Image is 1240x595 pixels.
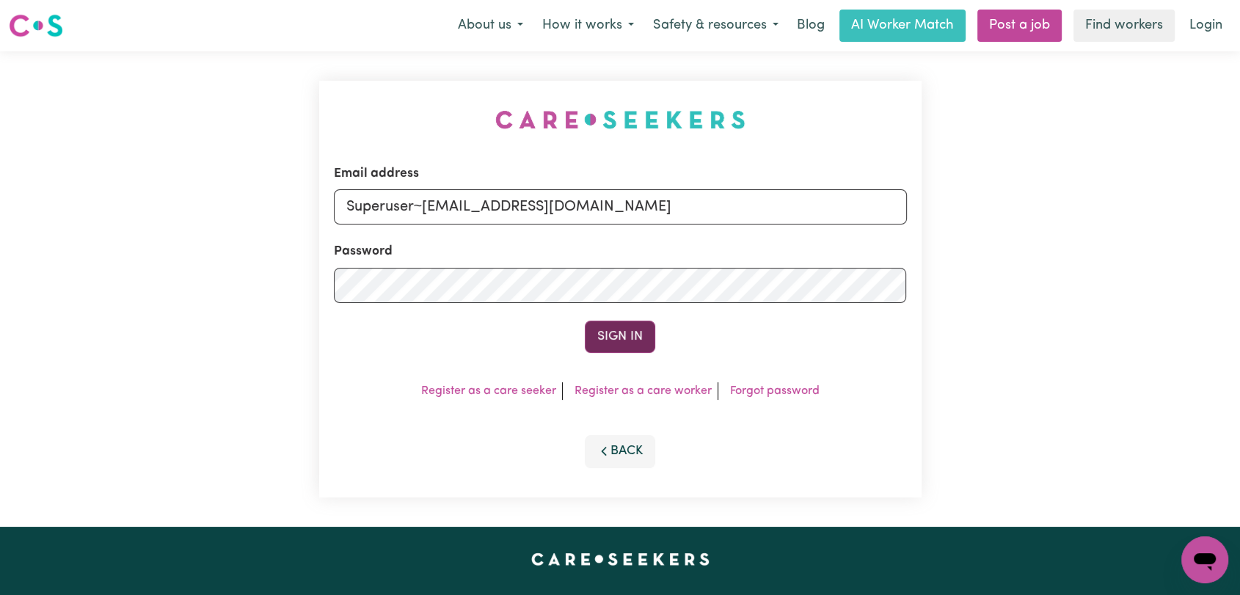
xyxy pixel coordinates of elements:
button: How it works [533,10,643,41]
button: Sign In [585,321,655,353]
a: AI Worker Match [839,10,966,42]
a: Careseekers home page [531,553,710,565]
label: Password [334,242,393,261]
a: Find workers [1073,10,1175,42]
a: Register as a care worker [575,385,712,397]
a: Blog [788,10,834,42]
input: Email address [334,189,907,225]
iframe: Button to launch messaging window [1181,536,1228,583]
button: Safety & resources [643,10,788,41]
a: Forgot password [730,385,820,397]
a: Post a job [977,10,1062,42]
a: Login [1181,10,1231,42]
a: Careseekers logo [9,9,63,43]
button: Back [585,435,655,467]
label: Email address [334,164,419,183]
img: Careseekers logo [9,12,63,39]
a: Register as a care seeker [421,385,556,397]
button: About us [448,10,533,41]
